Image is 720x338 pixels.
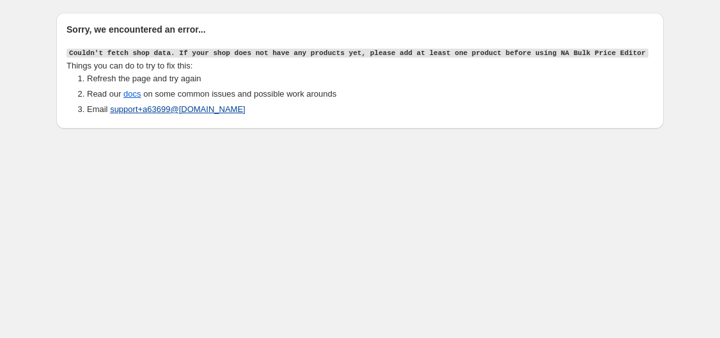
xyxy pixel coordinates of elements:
[87,88,653,101] li: Read our on some common issues and possible work arounds
[67,49,648,58] code: Couldn't fetch shop data. If your shop does not have any products yet, please add at least one pr...
[67,61,192,70] span: Things you can do to try to fix this:
[87,103,653,116] li: Email
[123,89,141,99] a: docs
[87,72,653,85] li: Refresh the page and try again
[110,104,246,114] a: support+a63699@[DOMAIN_NAME]
[67,23,653,36] h2: Sorry, we encountered an error...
